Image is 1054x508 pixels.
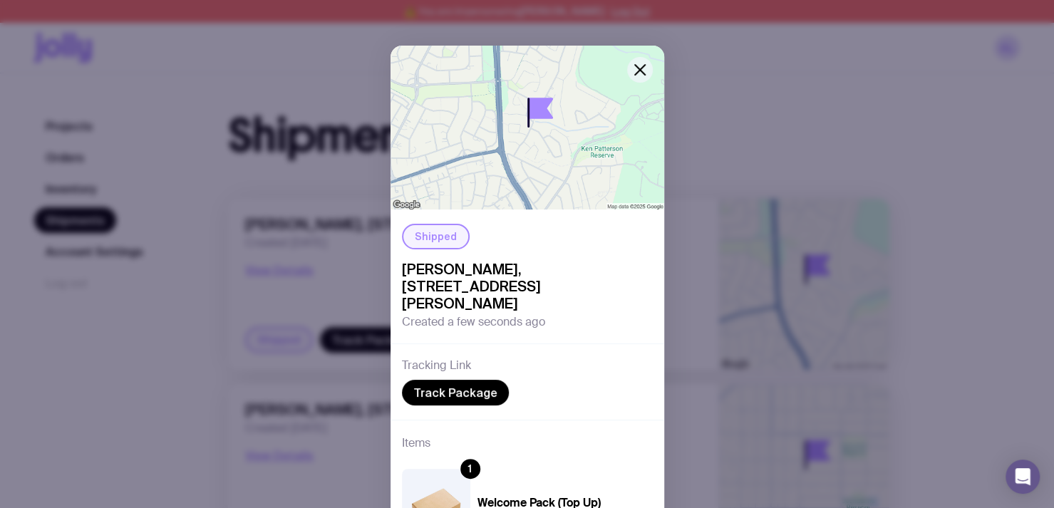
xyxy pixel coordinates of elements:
h3: Tracking Link [402,358,471,373]
a: Track Package [402,380,509,405]
div: 1 [460,459,480,479]
div: Open Intercom Messenger [1006,460,1040,494]
div: Shipped [402,224,470,249]
h3: Items [402,435,430,452]
span: Created a few seconds ago [402,315,545,329]
span: [PERSON_NAME], [STREET_ADDRESS][PERSON_NAME] [402,261,653,312]
img: staticmap [391,46,664,209]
